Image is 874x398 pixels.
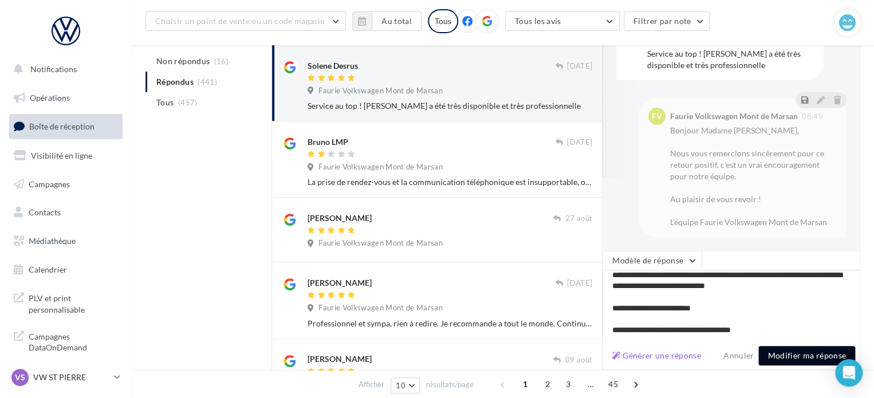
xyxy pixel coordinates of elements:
button: Annuler [719,349,758,362]
div: La prise de rendez-vous et la communication téléphonique est insupportable, obligé de rappeler de... [308,176,592,188]
span: résultats/page [426,379,474,390]
span: VS [15,372,25,383]
span: Médiathèque [29,236,76,246]
a: Campagnes [7,172,125,196]
div: Bruno LMP [308,136,348,148]
div: Tous [428,9,458,33]
span: Contacts [29,207,61,217]
div: Bonjour Madame [PERSON_NAME], Nous vous remercions sincèrement pour ce retour positif, c’est un v... [670,125,837,228]
button: Modèle de réponse [603,251,702,270]
span: 10 [396,381,405,390]
button: Au total [352,11,422,31]
button: Au total [372,11,422,31]
button: Modifier ma réponse [758,346,855,365]
div: [PERSON_NAME] [308,277,372,289]
div: Professionnel et sympa, rien à redire. Je recommande a tout le monde. Continuez ainsi. Je reste f... [308,318,592,329]
button: Filtrer par note [624,11,710,31]
span: Campagnes DataOnDemand [29,329,118,353]
a: Contacts [7,200,125,224]
span: FV [652,111,662,122]
span: Faurie Volkswagen Mont de Marsan [318,86,442,96]
span: Boîte de réception [29,121,95,131]
a: Calendrier [7,258,125,282]
span: Visibilité en ligne [31,151,92,160]
button: 10 [391,377,420,393]
span: Non répondus [156,56,210,67]
span: 1 [516,375,534,393]
span: Faurie Volkswagen Mont de Marsan [318,238,442,249]
a: Campagnes DataOnDemand [7,324,125,358]
span: Afficher [359,379,384,390]
span: Tous les avis [515,16,561,26]
span: 09 août [565,355,592,365]
button: Notifications [7,57,120,81]
span: 27 août [565,214,592,224]
a: VS VW ST PIERRE [9,367,123,388]
span: 3 [559,375,577,393]
span: (457) [178,98,198,107]
span: Faurie Volkswagen Mont de Marsan [318,303,442,313]
div: Service au top ! [PERSON_NAME] a été très disponible et très professionnelle [647,48,814,71]
span: Campagnes [29,179,70,188]
div: [PERSON_NAME] [308,353,372,365]
a: Visibilité en ligne [7,144,125,168]
span: [DATE] [567,61,592,72]
span: 2 [538,375,557,393]
span: 08:49 [802,113,823,120]
span: ... [581,375,600,393]
div: [PERSON_NAME] [308,212,372,224]
span: Notifications [30,64,77,74]
span: Tous [156,97,174,108]
a: Opérations [7,86,125,110]
span: Calendrier [29,265,67,274]
span: [DATE] [567,278,592,289]
div: Faurie Volkswagen Mont de Marsan [670,112,798,120]
a: Boîte de réception [7,114,125,139]
span: Faurie Volkswagen Mont de Marsan [318,162,442,172]
span: (16) [214,57,229,66]
a: Médiathèque [7,229,125,253]
div: Solene Desrus [308,60,358,72]
span: [DATE] [567,137,592,148]
span: Opérations [30,93,70,103]
a: PLV et print personnalisable [7,286,125,320]
button: Tous les avis [505,11,620,31]
span: PLV et print personnalisable [29,290,118,315]
p: VW ST PIERRE [33,372,109,383]
button: Choisir un point de vente ou un code magasin [145,11,346,31]
div: Service au top ! [PERSON_NAME] a été très disponible et très professionnelle [308,100,592,112]
button: Générer une réponse [608,349,706,362]
span: 45 [604,375,623,393]
div: Open Intercom Messenger [835,359,863,387]
span: Choisir un point de vente ou un code magasin [155,16,325,26]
